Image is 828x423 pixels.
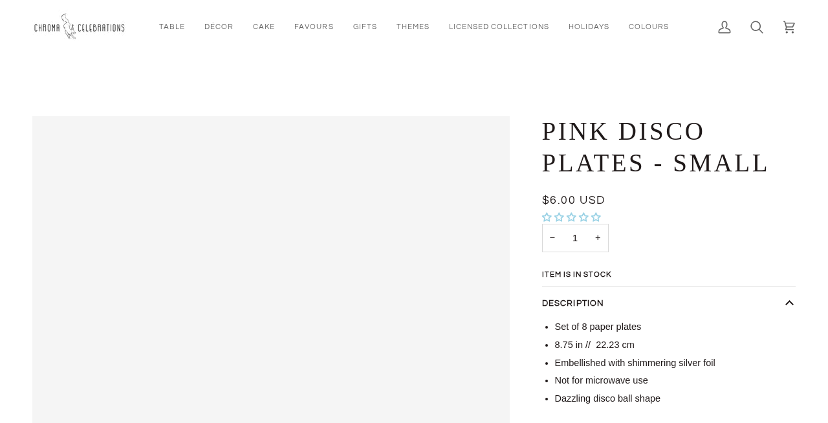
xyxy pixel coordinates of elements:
span: Themes [397,21,430,32]
span: Favours [294,21,333,32]
li: Not for microwave use [555,374,796,388]
img: Chroma Celebrations [32,10,129,44]
span: Licensed Collections [449,21,549,32]
button: Decrease quantity [542,224,563,253]
span: Item is in stock [542,271,635,279]
span: Décor [204,21,234,32]
li: 8.75 in // 22.23 cm [555,338,796,352]
span: Holidays [569,21,609,32]
span: $6.00 USD [542,195,605,206]
button: Increase quantity [587,224,608,253]
li: Dazzling disco ball shape [555,392,796,406]
span: Table [159,21,185,32]
button: Description [542,287,796,321]
li: Embellished with shimmering silver foil [555,356,796,371]
li: Set of 8 paper plates [555,320,796,334]
span: 0.00 stars [542,212,604,222]
span: Gifts [353,21,377,32]
h1: Pink Disco Plates - Small [542,116,787,179]
span: Colours [629,21,669,32]
input: Quantity [542,224,609,253]
span: Cake [253,21,275,32]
